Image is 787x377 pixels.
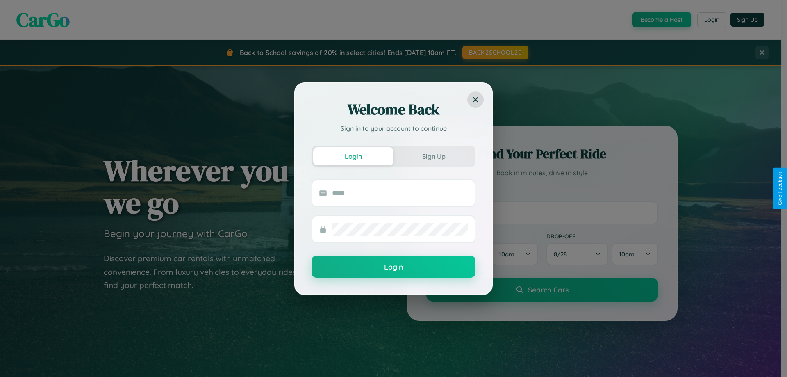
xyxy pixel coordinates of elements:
[777,172,783,205] div: Give Feedback
[312,123,475,133] p: Sign in to your account to continue
[313,147,393,165] button: Login
[393,147,474,165] button: Sign Up
[312,100,475,119] h2: Welcome Back
[312,256,475,278] button: Login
